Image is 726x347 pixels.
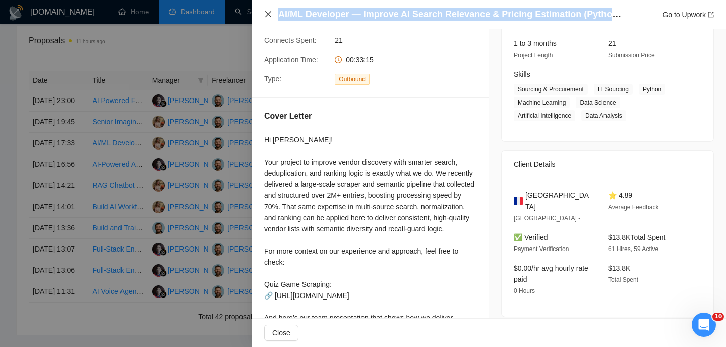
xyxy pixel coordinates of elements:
[264,110,312,122] h5: Cover Letter
[514,70,530,78] span: Skills
[514,97,570,108] span: Machine Learning
[608,264,630,272] span: $13.8K
[264,56,318,64] span: Application Time:
[594,84,633,95] span: IT Sourcing
[514,52,553,59] span: Project Length
[608,233,665,241] span: $13.8K Total Spent
[514,39,557,47] span: 1 to 3 months
[335,35,486,46] span: 21
[346,56,374,64] span: 00:33:15
[608,39,616,47] span: 21
[514,264,588,283] span: $0.00/hr avg hourly rate paid
[335,74,370,85] span: Outbound
[264,325,298,341] button: Close
[514,287,535,294] span: 0 Hours
[576,97,620,108] span: Data Science
[278,8,626,21] h4: AI/ML Developer — Improve AI Search Relevance & Pricing Estimation (Python, LLM, Procurement)
[692,313,716,337] iframe: Intercom live chat
[514,151,701,178] div: Client Details
[335,56,342,63] span: clock-circle
[662,11,714,19] a: Go to Upworkexport
[264,75,281,83] span: Type:
[708,12,714,18] span: export
[514,110,575,121] span: Artificial Intelligence
[639,84,665,95] span: Python
[514,233,548,241] span: ✅ Verified
[264,10,272,19] button: Close
[514,84,588,95] span: Sourcing & Procurement
[264,10,272,18] span: close
[514,215,580,222] span: [GEOGRAPHIC_DATA] -
[608,276,638,283] span: Total Spent
[608,191,632,200] span: ⭐ 4.89
[514,245,569,253] span: Payment Verification
[581,110,626,121] span: Data Analysis
[608,52,655,59] span: Submission Price
[608,204,659,211] span: Average Feedback
[272,327,290,338] span: Close
[608,245,658,253] span: 61 Hires, 59 Active
[514,195,523,207] img: 🇫🇷
[264,36,317,44] span: Connects Spent:
[525,190,592,212] span: [GEOGRAPHIC_DATA]
[712,313,724,321] span: 10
